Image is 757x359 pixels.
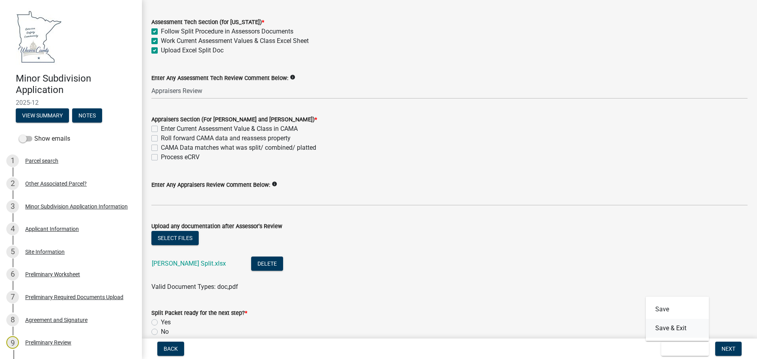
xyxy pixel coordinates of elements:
label: Work Current Assessment Values & Class Excel Sheet [161,36,309,46]
div: Save & Exit [646,297,709,341]
button: Save [646,300,709,319]
label: Yes [161,318,171,327]
span: Valid Document Types: doc,pdf [151,283,238,290]
label: Enter Any Appraisers Review Comment Below: [151,182,270,188]
img: Waseca County, Minnesota [16,8,62,65]
i: info [290,74,295,80]
a: [PERSON_NAME] Split.xlsx [152,260,226,267]
label: Upload any documentation after Assessor's Review [151,224,282,229]
div: Preliminary Worksheet [25,272,80,277]
button: Delete [251,257,283,271]
label: Enter Any Assessment Tech Review Comment Below: [151,76,288,81]
h4: Minor Subdivision Application [16,73,136,96]
label: Split Packet ready for the next step? [151,311,247,316]
label: Show emails [19,134,70,143]
div: Parcel search [25,158,58,164]
button: Save & Exit [661,342,709,356]
i: info [272,181,277,187]
label: Enter Current Assessment Value & Class in CAMA [161,124,298,134]
button: View Summary [16,108,69,123]
div: 5 [6,246,19,258]
wm-modal-confirm: Notes [72,113,102,119]
div: 4 [6,223,19,235]
label: Follow Split Procedure in Assessors Documents [161,27,293,36]
div: Site Information [25,249,65,255]
div: 6 [6,268,19,281]
div: Other Associated Parcel? [25,181,87,186]
div: 2 [6,177,19,190]
label: Process eCRV [161,153,200,162]
label: Assessment Tech Section (for [US_STATE]) [151,20,264,25]
button: Save & Exit [646,319,709,338]
div: 8 [6,314,19,326]
label: Upload Excel Split Doc [161,46,224,55]
button: Notes [72,108,102,123]
div: 9 [6,336,19,349]
span: Next [722,346,735,352]
label: Roll forward CAMA data and reassess property [161,134,291,143]
div: Applicant Information [25,226,79,232]
div: Agreement and Signature [25,317,88,323]
label: Appraisers Section (For [PERSON_NAME] and [PERSON_NAME]) [151,117,317,123]
div: 1 [6,154,19,167]
label: No [161,327,169,337]
span: Back [164,346,178,352]
label: CAMA Data matches what was split/ combined/ platted [161,143,316,153]
div: 3 [6,200,19,213]
div: Preliminary Review [25,340,71,345]
button: Select files [151,231,199,245]
wm-modal-confirm: Summary [16,113,69,119]
button: Next [715,342,742,356]
div: Preliminary Required Documents Upload [25,294,123,300]
span: Save & Exit [668,346,698,352]
button: Back [157,342,184,356]
span: 2025-12 [16,99,126,106]
div: 7 [6,291,19,303]
wm-modal-confirm: Delete Document [251,260,283,268]
div: Minor Subdivision Application Information [25,204,128,209]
